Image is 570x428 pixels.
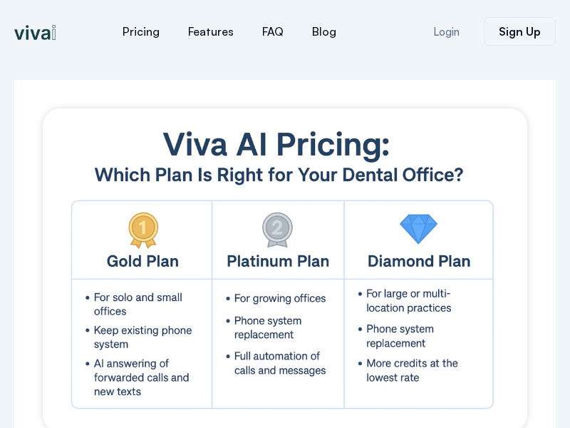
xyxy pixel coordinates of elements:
[70,14,389,49] nav: Menu
[499,26,541,37] span: Sign Up
[416,18,477,46] a: Login
[248,14,298,49] a: FAQ
[298,14,351,49] a: Blog
[174,14,248,49] a: Features
[484,17,556,46] a: Sign Up
[433,26,460,37] span: Login
[108,14,174,49] a: Pricing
